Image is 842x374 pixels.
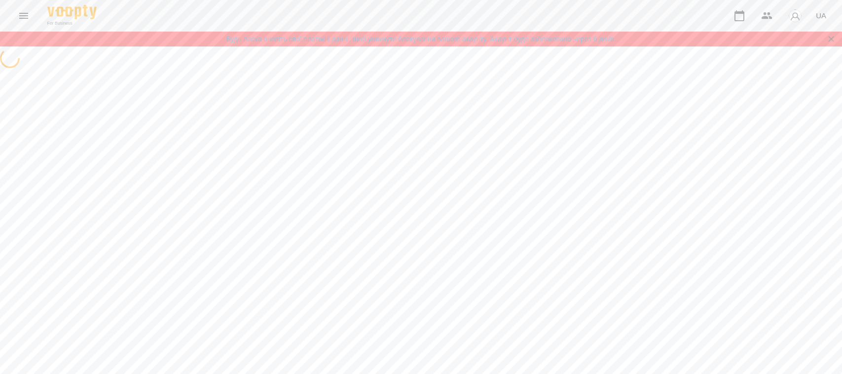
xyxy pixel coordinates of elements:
[226,34,616,44] a: Будь ласка оновіть свої платіжні данні, щоб уникнути блокування вашого акаунту. Акаунт буде забло...
[47,5,97,19] img: Voopty Logo
[47,20,97,27] span: For Business
[824,32,838,46] button: Закрити сповіщення
[12,4,36,28] button: Menu
[788,9,802,23] img: avatar_s.png
[816,10,826,21] span: UA
[812,6,830,25] button: UA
